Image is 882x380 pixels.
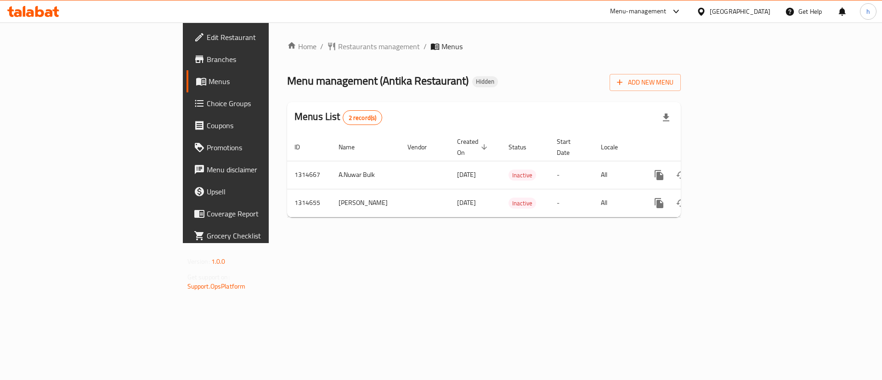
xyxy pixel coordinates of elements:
[648,192,670,214] button: more
[339,142,367,153] span: Name
[670,164,692,186] button: Change Status
[407,142,439,153] span: Vendor
[207,164,323,175] span: Menu disclaimer
[209,76,323,87] span: Menus
[617,77,673,88] span: Add New Menu
[207,230,323,241] span: Grocery Checklist
[287,41,681,52] nav: breadcrumb
[343,110,383,125] div: Total records count
[472,76,498,87] div: Hidden
[457,136,490,158] span: Created On
[594,189,641,217] td: All
[610,74,681,91] button: Add New Menu
[441,41,463,52] span: Menus
[610,6,667,17] div: Menu-management
[187,114,330,136] a: Coupons
[287,133,744,217] table: enhanced table
[187,70,330,92] a: Menus
[187,271,230,283] span: Get support on:
[641,133,744,161] th: Actions
[549,161,594,189] td: -
[509,170,536,181] span: Inactive
[207,208,323,219] span: Coverage Report
[509,198,536,209] span: Inactive
[343,113,382,122] span: 2 record(s)
[509,142,538,153] span: Status
[207,120,323,131] span: Coupons
[710,6,770,17] div: [GEOGRAPHIC_DATA]
[457,197,476,209] span: [DATE]
[648,164,670,186] button: more
[211,255,226,267] span: 1.0.0
[207,32,323,43] span: Edit Restaurant
[472,78,498,85] span: Hidden
[338,41,420,52] span: Restaurants management
[424,41,427,52] li: /
[187,181,330,203] a: Upsell
[557,136,582,158] span: Start Date
[187,225,330,247] a: Grocery Checklist
[187,203,330,225] a: Coverage Report
[866,6,870,17] span: h
[187,136,330,159] a: Promotions
[655,107,677,129] div: Export file
[287,70,469,91] span: Menu management ( Antika Restaurant )
[187,280,246,292] a: Support.OpsPlatform
[601,142,630,153] span: Locale
[327,41,420,52] a: Restaurants management
[187,26,330,48] a: Edit Restaurant
[331,189,400,217] td: [PERSON_NAME]
[187,159,330,181] a: Menu disclaimer
[294,142,312,153] span: ID
[207,98,323,109] span: Choice Groups
[207,54,323,65] span: Branches
[187,92,330,114] a: Choice Groups
[594,161,641,189] td: All
[549,189,594,217] td: -
[294,110,382,125] h2: Menus List
[457,169,476,181] span: [DATE]
[187,255,210,267] span: Version:
[207,142,323,153] span: Promotions
[670,192,692,214] button: Change Status
[331,161,400,189] td: A.Nuwar Bulk
[187,48,330,70] a: Branches
[207,186,323,197] span: Upsell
